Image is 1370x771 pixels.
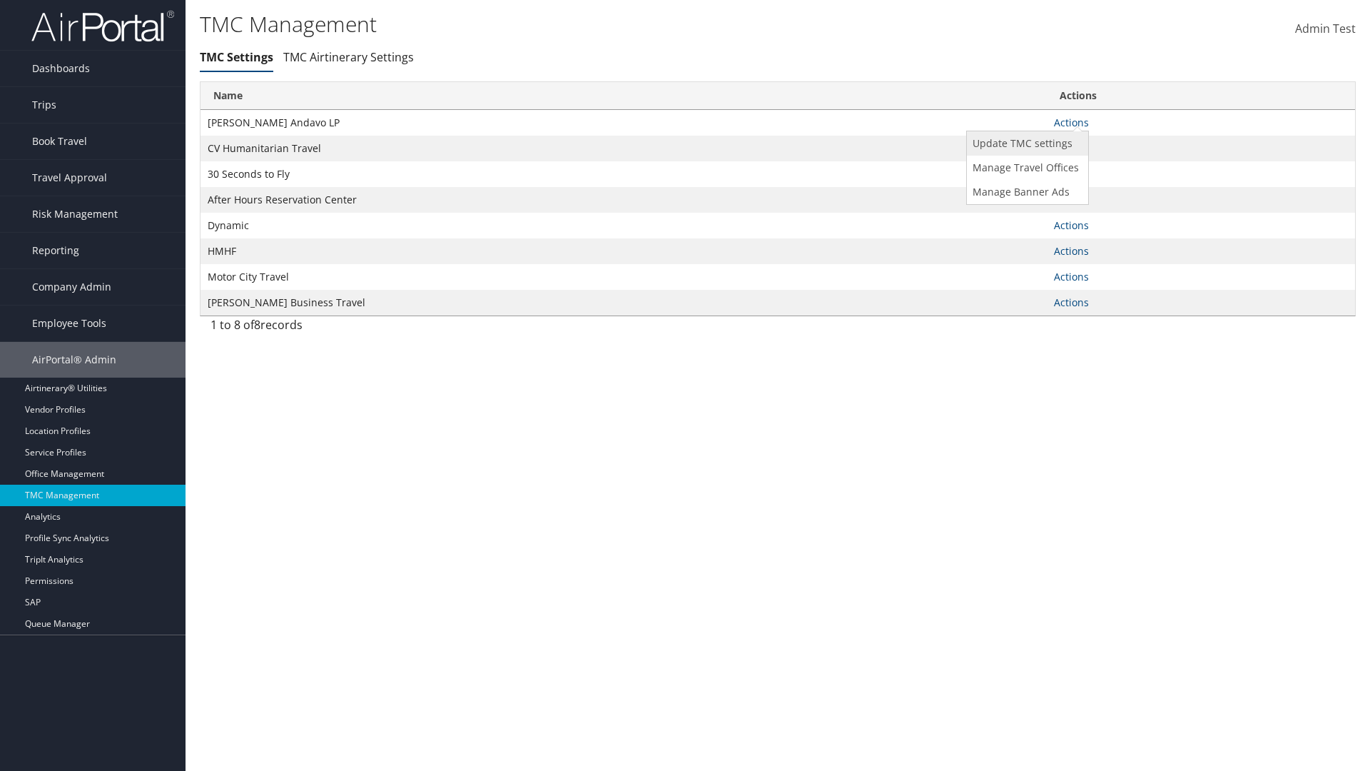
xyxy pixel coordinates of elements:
[201,264,1047,290] td: Motor City Travel
[967,131,1085,156] a: Update TMC settings
[200,9,970,39] h1: TMC Management
[201,136,1047,161] td: CV Humanitarian Travel
[1295,7,1356,51] a: Admin Test
[1054,218,1089,232] a: Actions
[31,9,174,43] img: airportal-logo.png
[1054,296,1089,309] a: Actions
[32,51,90,86] span: Dashboards
[32,87,56,123] span: Trips
[967,156,1085,180] a: Manage Travel Offices
[32,306,106,341] span: Employee Tools
[1054,270,1089,283] a: Actions
[283,49,414,65] a: TMC Airtinerary Settings
[32,269,111,305] span: Company Admin
[32,160,107,196] span: Travel Approval
[1054,116,1089,129] a: Actions
[32,196,118,232] span: Risk Management
[32,342,116,378] span: AirPortal® Admin
[254,317,260,333] span: 8
[201,290,1047,316] td: [PERSON_NAME] Business Travel
[201,187,1047,213] td: After Hours Reservation Center
[201,110,1047,136] td: [PERSON_NAME] Andavo LP
[967,180,1085,204] a: Manage Banner Ads
[201,82,1047,110] th: Name: activate to sort column ascending
[1295,21,1356,36] span: Admin Test
[201,161,1047,187] td: 30 Seconds to Fly
[201,213,1047,238] td: Dynamic
[1054,244,1089,258] a: Actions
[210,316,478,341] div: 1 to 8 of records
[201,238,1047,264] td: HMHF
[200,49,273,65] a: TMC Settings
[1047,82,1355,110] th: Actions
[32,124,87,159] span: Book Travel
[32,233,79,268] span: Reporting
